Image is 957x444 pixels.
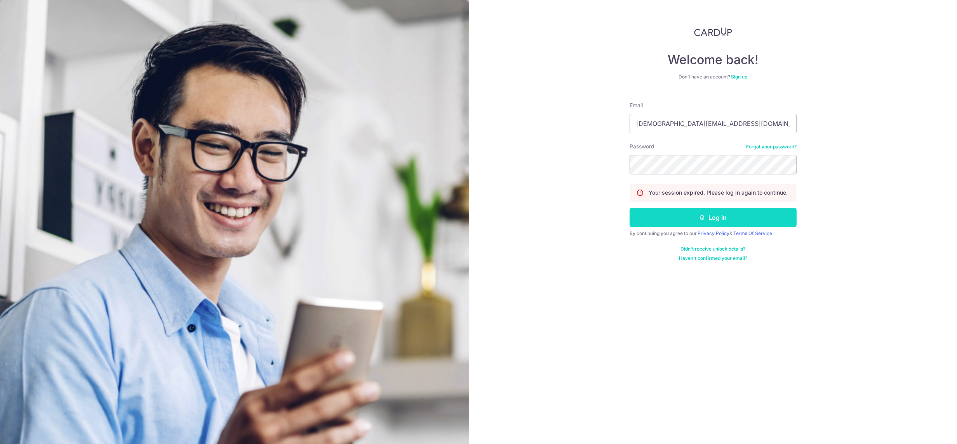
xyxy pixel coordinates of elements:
[681,246,746,252] a: Didn't receive unlock details?
[698,230,729,236] a: Privacy Policy
[731,74,748,80] a: Sign up
[694,27,732,37] img: CardUp Logo
[630,74,797,80] div: Don’t have an account?
[630,101,643,109] label: Email
[630,114,797,133] input: Enter your Email
[746,144,797,150] a: Forgot your password?
[630,230,797,237] div: By continuing you agree to our &
[679,255,747,261] a: Haven't confirmed your email?
[649,189,788,197] p: Your session expired. Please log in again to continue.
[630,208,797,227] button: Log in
[733,230,772,236] a: Terms Of Service
[630,52,797,68] h4: Welcome back!
[630,143,654,150] label: Password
